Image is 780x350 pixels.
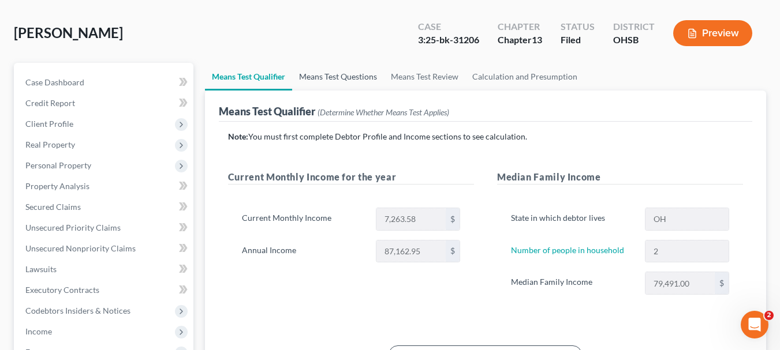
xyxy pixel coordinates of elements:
strong: Note: [228,131,248,141]
h5: Current Monthly Income for the year [228,170,474,185]
input: 0.00 [376,208,446,230]
div: District [613,20,655,33]
input: -- [645,240,729,262]
span: (Determine Whether Means Test Applies) [318,107,449,117]
span: [PERSON_NAME] [14,24,123,41]
button: Preview [673,20,752,46]
span: Executory Contracts [25,285,99,295]
label: Median Family Income [505,272,639,295]
span: Income [25,326,52,336]
span: 13 [532,34,542,45]
a: Calculation and Presumption [465,63,584,91]
span: 2 [764,311,774,320]
label: State in which debtor lives [505,208,639,231]
span: Unsecured Priority Claims [25,223,121,232]
a: Means Test Review [384,63,465,91]
div: $ [715,272,729,294]
label: Annual Income [236,240,370,263]
a: Number of people in household [511,245,624,255]
a: Property Analysis [16,176,193,197]
a: Secured Claims [16,197,193,217]
h5: Median Family Income [497,170,743,185]
a: Unsecured Nonpriority Claims [16,238,193,259]
span: Real Property [25,140,75,149]
a: Unsecured Priority Claims [16,217,193,238]
div: 3:25-bk-31206 [418,33,479,47]
div: $ [446,240,460,262]
label: Current Monthly Income [236,208,370,231]
iframe: Intercom live chat [741,311,768,338]
span: Unsecured Nonpriority Claims [25,243,136,253]
div: Chapter [498,20,542,33]
div: Filed [561,33,595,47]
span: Client Profile [25,119,73,129]
div: $ [446,208,460,230]
span: Personal Property [25,160,91,170]
span: Credit Report [25,98,75,108]
a: Means Test Questions [292,63,384,91]
a: Means Test Qualifier [205,63,292,91]
div: Chapter [498,33,542,47]
span: Property Analysis [25,181,89,191]
a: Executory Contracts [16,280,193,300]
div: Status [561,20,595,33]
input: 0.00 [376,240,446,262]
span: Codebtors Insiders & Notices [25,306,130,315]
div: OHSB [613,33,655,47]
div: Means Test Qualifier [219,104,449,118]
p: You must first complete Debtor Profile and Income sections to see calculation. [228,131,743,142]
span: Secured Claims [25,202,81,212]
a: Credit Report [16,93,193,114]
span: Case Dashboard [25,77,84,87]
a: Case Dashboard [16,72,193,93]
div: Case [418,20,479,33]
a: Lawsuits [16,259,193,280]
span: Lawsuits [25,264,57,274]
input: 0.00 [645,272,715,294]
input: State [645,208,729,230]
